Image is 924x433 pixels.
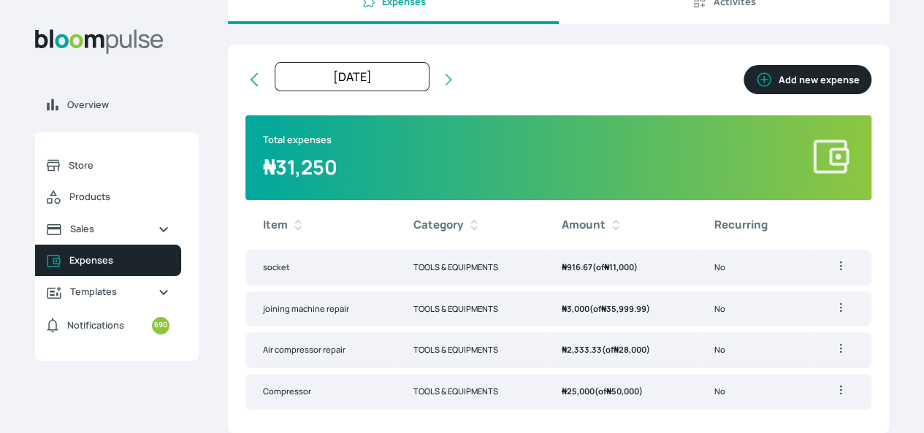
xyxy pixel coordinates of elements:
span: Overview [67,98,187,112]
td: Air compressor repair [245,332,396,368]
span: 2,333.33 [562,344,602,355]
a: Overview [35,89,199,120]
a: Sales [35,213,181,245]
a: Store [35,150,181,181]
b: Amount [562,217,606,234]
span: ₦ [562,303,567,314]
b: Item [263,217,288,234]
b: Category [413,217,464,234]
span: 35,999.99 [601,303,646,314]
td: (of ) [544,250,697,286]
small: 690 [152,317,169,334]
td: TOOLS & EQUIPMENTS [396,332,544,368]
span: Templates [70,285,146,299]
span: Notifications [67,318,124,332]
td: No [697,250,810,286]
td: Compressor [245,374,396,410]
td: No [697,374,810,410]
span: ₦ [562,386,567,396]
span: 916.67 [562,261,592,272]
a: Notifications690 [35,308,181,343]
span: ₦ [614,344,619,355]
td: TOOLS & EQUIPMENTS [396,250,544,286]
b: Recurring [714,217,768,234]
span: 11,000 [604,261,634,272]
span: 31,250 [263,153,337,180]
span: ₦ [604,261,609,272]
td: (of ) [544,332,697,368]
span: ₦ [562,344,567,355]
span: Store [69,158,169,172]
span: ₦ [263,153,275,180]
span: Expenses [69,253,169,267]
a: Expenses [35,245,181,276]
p: Total expenses [263,133,337,147]
td: TOOLS & EQUIPMENTS [396,291,544,327]
td: (of ) [544,291,697,327]
td: socket [245,250,396,286]
td: No [697,291,810,327]
td: joining machine repair [245,291,396,327]
td: (of ) [544,374,697,410]
a: Products [35,181,181,213]
span: ₦ [601,303,606,314]
span: 28,000 [614,344,646,355]
button: Add new expense [744,65,871,94]
span: Sales [70,222,146,236]
span: 50,000 [606,386,639,396]
span: 25,000 [562,386,595,396]
span: Products [69,190,169,204]
span: ₦ [606,386,611,396]
td: TOOLS & EQUIPMENTS [396,374,544,410]
span: 3,000 [562,303,589,314]
a: Templates [35,276,181,307]
span: ₦ [562,261,567,272]
td: No [697,332,810,368]
img: Bloom Logo [35,29,164,54]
